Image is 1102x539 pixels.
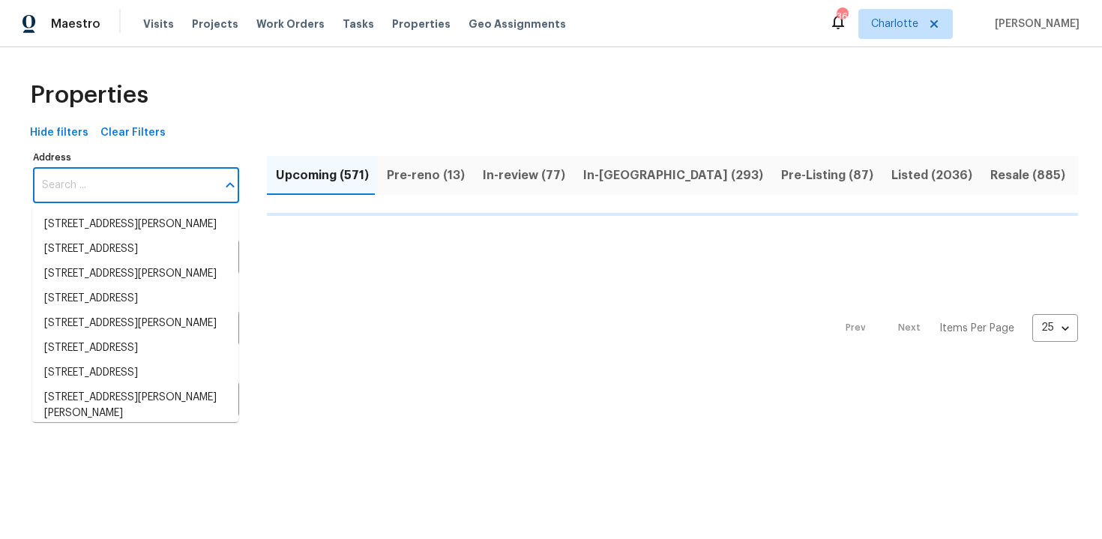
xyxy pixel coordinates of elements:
[143,16,174,31] span: Visits
[1032,308,1078,347] div: 25
[32,311,238,336] li: [STREET_ADDRESS][PERSON_NAME]
[990,165,1065,186] span: Resale (885)
[781,165,873,186] span: Pre-Listing (87)
[392,16,451,31] span: Properties
[33,168,217,203] input: Search ...
[192,16,238,31] span: Projects
[343,19,374,29] span: Tasks
[30,124,88,142] span: Hide filters
[100,124,166,142] span: Clear Filters
[51,16,100,31] span: Maestro
[387,165,465,186] span: Pre-reno (13)
[33,153,239,162] label: Address
[32,361,238,385] li: [STREET_ADDRESS]
[94,119,172,147] button: Clear Filters
[32,262,238,286] li: [STREET_ADDRESS][PERSON_NAME]
[32,237,238,262] li: [STREET_ADDRESS]
[583,165,763,186] span: In-[GEOGRAPHIC_DATA] (293)
[939,321,1014,336] p: Items Per Page
[871,16,918,31] span: Charlotte
[24,119,94,147] button: Hide filters
[256,16,325,31] span: Work Orders
[276,165,369,186] span: Upcoming (571)
[32,286,238,311] li: [STREET_ADDRESS]
[483,165,565,186] span: In-review (77)
[989,16,1080,31] span: [PERSON_NAME]
[32,336,238,361] li: [STREET_ADDRESS]
[831,225,1078,432] nav: Pagination Navigation
[891,165,972,186] span: Listed (2036)
[32,385,238,426] li: [STREET_ADDRESS][PERSON_NAME][PERSON_NAME]
[30,88,148,103] span: Properties
[469,16,566,31] span: Geo Assignments
[32,212,238,237] li: [STREET_ADDRESS][PERSON_NAME]
[220,175,241,196] button: Close
[837,9,847,24] div: 36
